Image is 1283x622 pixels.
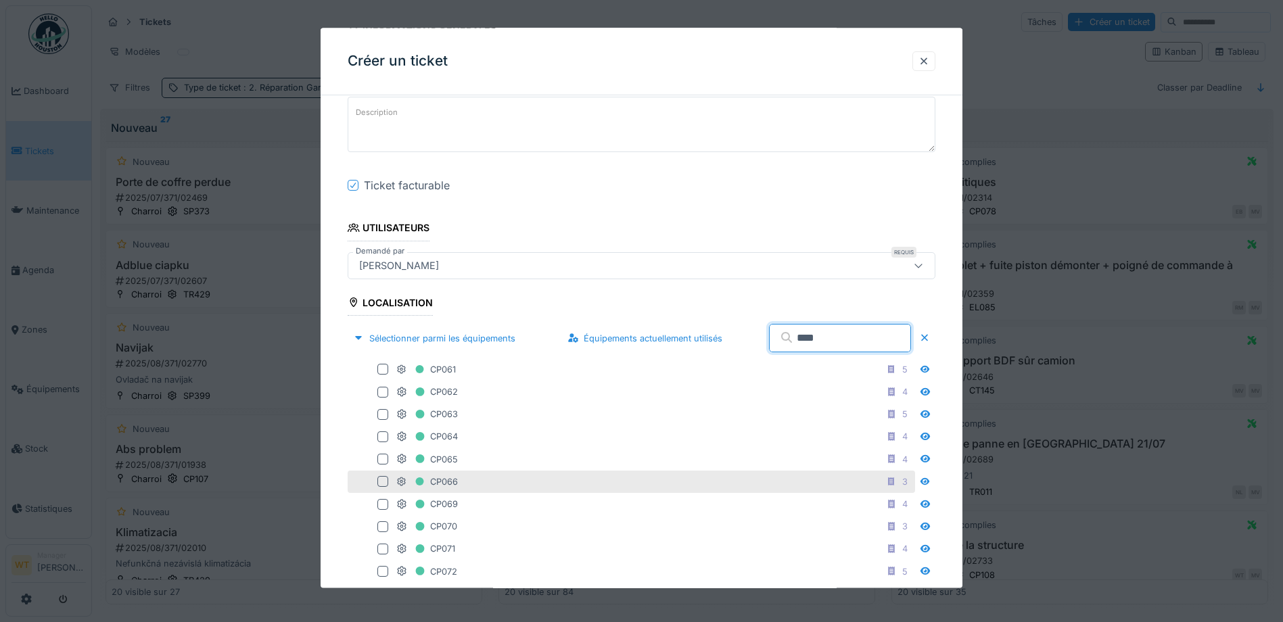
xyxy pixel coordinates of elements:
div: CP071 [396,541,455,558]
div: 4 [902,385,908,398]
div: CP062 [396,383,458,400]
div: CP064 [396,429,458,446]
div: 4 [902,431,908,444]
div: Équipements actuellement utilisés [562,329,728,348]
div: Utilisateurs [348,218,429,241]
div: CP073 [396,585,457,602]
div: Requis [891,247,916,258]
div: Sélectionner parmi les équipements [348,329,521,348]
div: Localisation [348,293,433,316]
div: CP069 [396,496,458,512]
div: 3 [902,521,908,533]
div: 5 [902,363,908,376]
div: CP070 [396,519,457,535]
div: Ticket facturable [364,178,450,194]
div: CP063 [396,406,458,423]
div: 4 [902,453,908,466]
div: 4 [902,498,908,510]
div: 4 [902,543,908,556]
div: 5 [902,565,908,578]
h3: Créer un ticket [348,53,448,70]
div: 4 [902,588,908,600]
div: CP066 [396,473,458,490]
div: 3 [902,475,908,488]
div: [PERSON_NAME] [354,258,444,273]
label: Description [353,105,400,122]
div: CP061 [396,361,456,378]
label: Demandé par [353,245,407,257]
div: CP065 [396,451,458,468]
div: CP072 [396,563,457,580]
div: 5 [902,408,908,421]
